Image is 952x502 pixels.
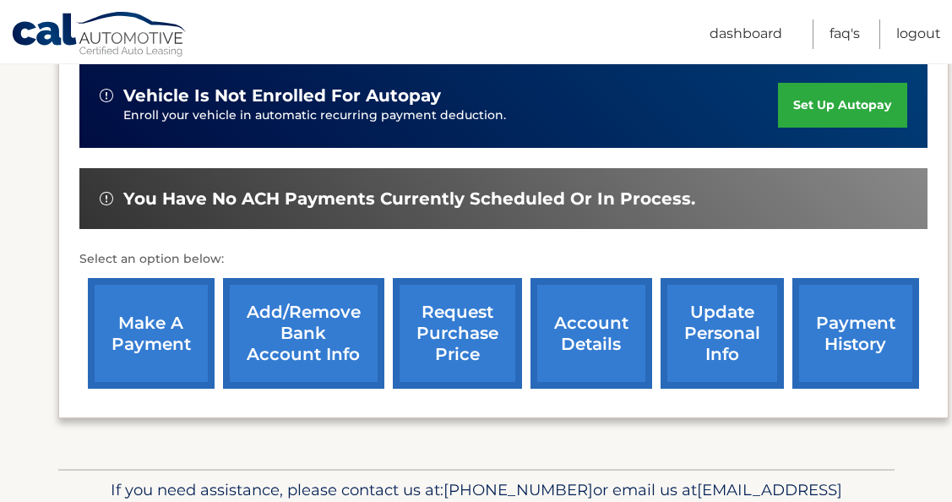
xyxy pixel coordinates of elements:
a: Cal Automotive [11,11,188,60]
span: You have no ACH payments currently scheduled or in process. [123,188,695,210]
p: Select an option below: [79,249,928,270]
a: Logout [896,19,941,49]
img: alert-white.svg [100,192,113,205]
span: vehicle is not enrolled for autopay [123,85,441,106]
a: payment history [792,278,919,389]
span: [PHONE_NUMBER] [443,480,593,499]
img: alert-white.svg [100,89,113,102]
a: request purchase price [393,278,522,389]
a: Add/Remove bank account info [223,278,384,389]
a: update personal info [661,278,784,389]
a: make a payment [88,278,215,389]
a: FAQ's [830,19,860,49]
a: account details [530,278,652,389]
a: set up autopay [778,83,906,128]
p: Enroll your vehicle in automatic recurring payment deduction. [123,106,779,125]
a: Dashboard [710,19,782,49]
